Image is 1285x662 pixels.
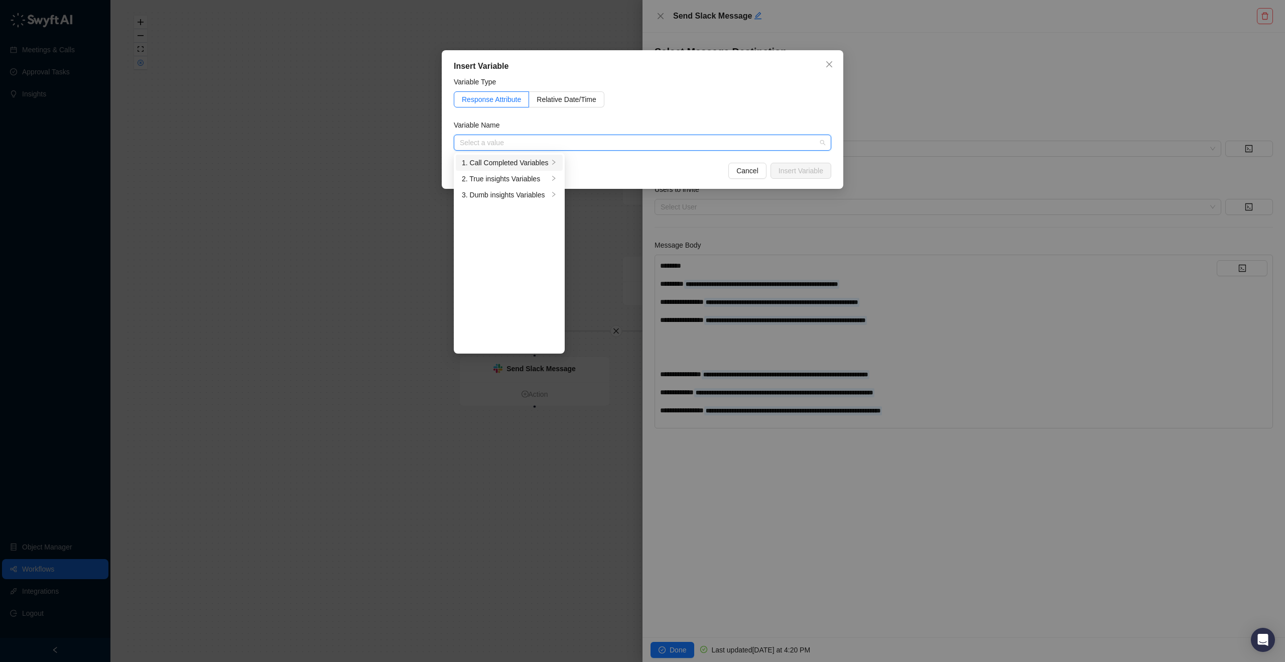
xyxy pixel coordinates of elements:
span: right [551,175,557,181]
span: Relative Date/Time [537,95,596,103]
span: Cancel [736,165,758,176]
span: close [825,60,833,68]
li: 3. Dumb insights Variables [456,187,563,203]
button: Close [821,56,837,72]
div: Open Intercom Messenger [1251,628,1275,652]
li: 2. True insights Variables [456,171,563,187]
div: Insert Variable [454,60,831,72]
span: Response Attribute [462,95,521,103]
li: 1. Call Completed Variables [456,155,563,171]
div: 1. Call Completed Variables [462,157,549,168]
div: 2. True insights Variables [462,173,549,184]
button: Insert Variable [770,163,831,179]
span: right [551,191,557,197]
label: Variable Type [454,76,503,87]
button: Cancel [728,163,766,179]
label: Variable Name [454,120,506,131]
div: 3. Dumb insights Variables [462,189,549,200]
span: right [551,159,557,165]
